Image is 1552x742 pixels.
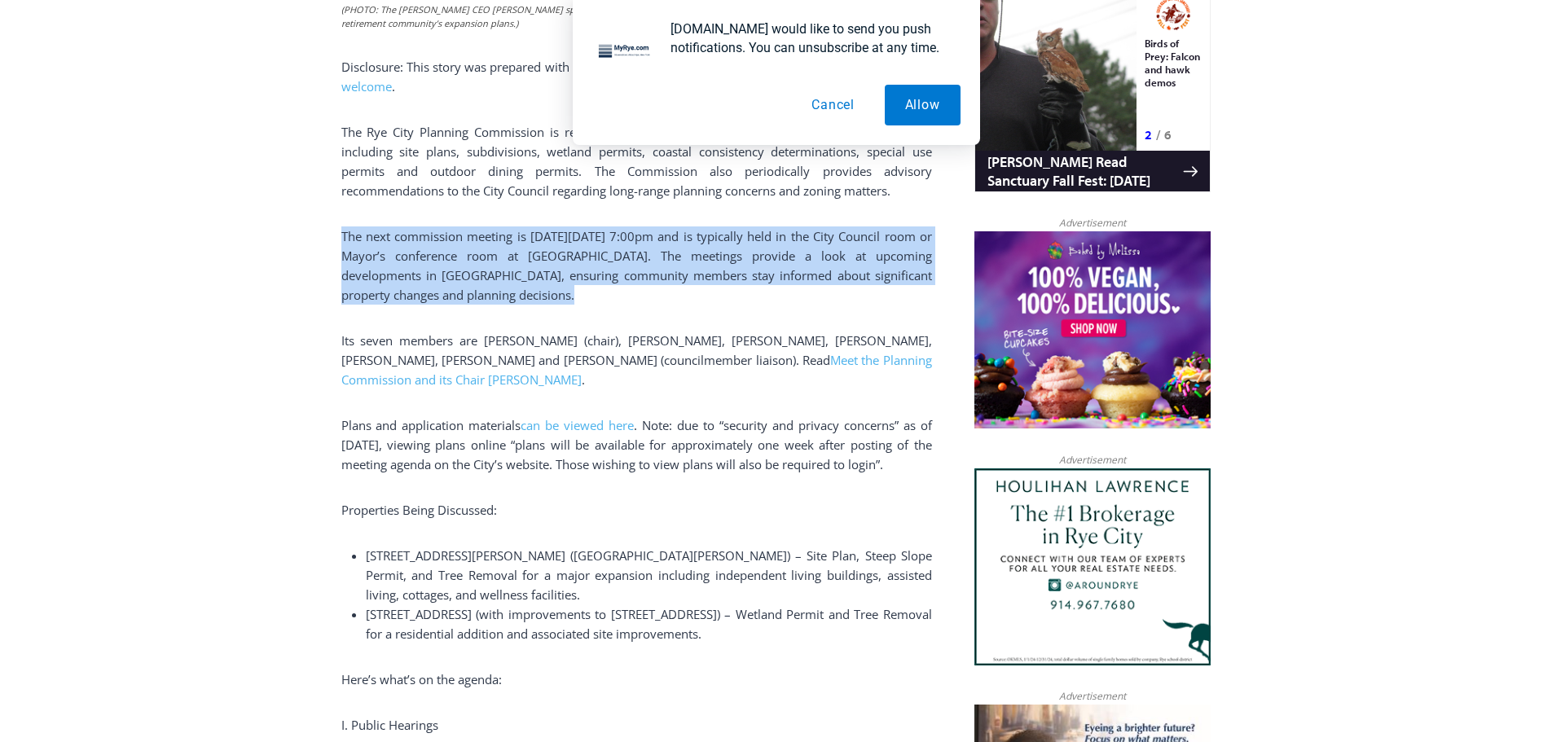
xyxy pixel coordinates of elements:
[341,715,932,735] p: I. Public Hearings
[521,417,634,433] a: can be viewed here
[341,417,932,472] span: . Note: due to “security and privacy concerns” as of [DATE], viewing plans online “plans will be ...
[1,162,235,203] a: [PERSON_NAME] Read Sanctuary Fall Fest: [DATE]
[170,48,227,134] div: Birds of Prey: Falcon and hawk demos
[885,85,961,125] button: Allow
[190,138,197,154] div: 6
[392,158,789,203] a: Intern @ [DOMAIN_NAME]
[13,164,209,201] h4: [PERSON_NAME] Read Sanctuary Fall Fest: [DATE]
[426,162,755,199] span: Intern @ [DOMAIN_NAME]
[182,138,186,154] div: /
[1043,688,1142,704] span: Advertisement
[657,20,961,57] div: [DOMAIN_NAME] would like to send you push notifications. You can unsubscribe at any time.
[341,417,521,433] span: Plans and application materials
[366,606,932,642] span: [STREET_ADDRESS] (with improvements to [STREET_ADDRESS]) – Wetland Permit and Tree Removal for a ...
[1043,452,1142,468] span: Advertisement
[341,671,502,687] span: Here’s what’s on the agenda:
[341,332,932,368] span: Its seven members are [PERSON_NAME] (chair), [PERSON_NAME], [PERSON_NAME], [PERSON_NAME], [PERSON...
[411,1,770,158] div: "[PERSON_NAME] and I covered the [DATE] Parade, which was a really eye opening experience as I ha...
[582,371,585,388] span: .
[341,502,497,518] span: Properties Being Discussed:
[366,547,932,603] span: [STREET_ADDRESS][PERSON_NAME] ([GEOGRAPHIC_DATA][PERSON_NAME]) – Site Plan, Steep Slope Permit, a...
[1043,215,1142,231] span: Advertisement
[791,85,875,125] button: Cancel
[170,138,178,154] div: 2
[974,468,1211,665] img: Houlihan Lawrence The #1 Brokerage in Rye City
[974,231,1211,428] img: Baked by Melissa
[592,20,657,85] img: notification icon
[341,228,932,303] span: The next commission meeting is [DATE][DATE] 7:00pm and is typically held in the City Council room...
